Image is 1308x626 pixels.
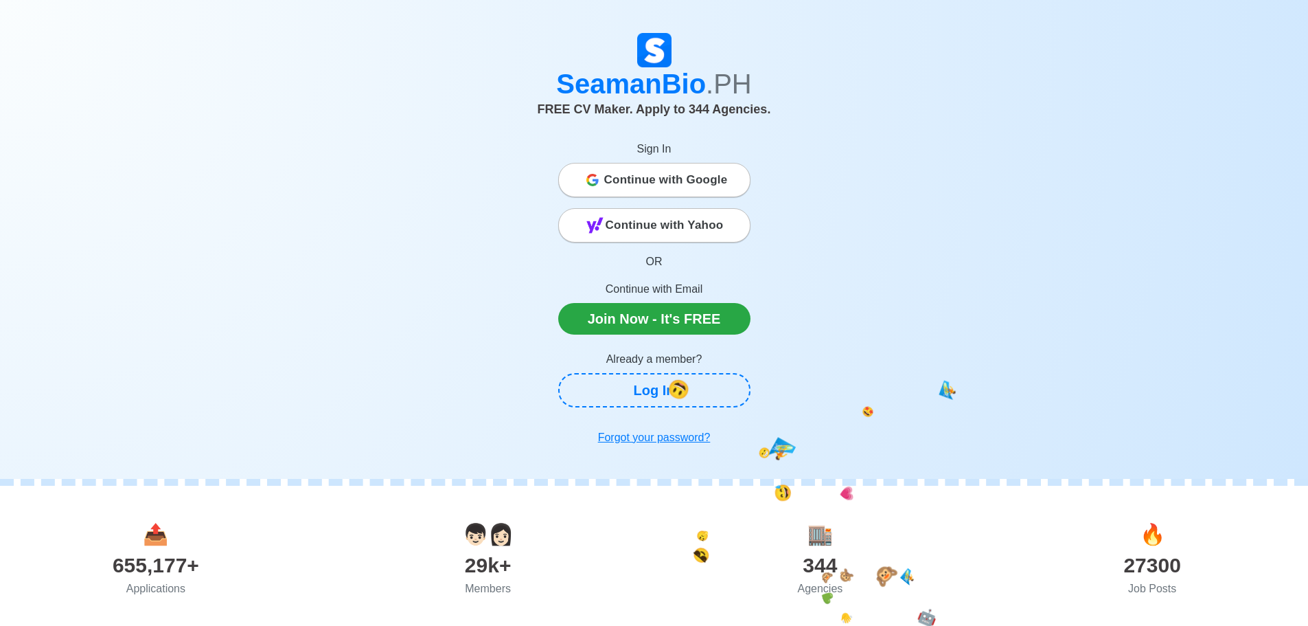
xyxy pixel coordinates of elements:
[696,527,710,544] span: Random emoji
[558,163,750,197] button: Continue with Google
[770,482,795,504] span: Random emoji
[1140,523,1165,546] span: jobs
[558,254,750,270] p: OR
[807,523,833,546] span: agencies
[858,403,876,421] span: Random emoji
[558,424,750,451] a: Forgot your password?
[688,542,714,569] span: Random emoji
[840,610,853,626] span: Random emoji
[558,373,750,407] a: Log In
[654,581,987,597] div: Agencies
[463,523,514,546] span: users
[538,102,771,116] span: FREE CV Maker. Apply to 344 Agencies.
[755,444,774,462] span: Random emoji
[867,557,904,593] span: Random emoji
[322,550,654,581] div: 29k+
[817,568,836,586] span: Random emoji
[273,67,1035,100] h1: SeamanBio
[558,281,750,298] p: Continue with Email
[322,581,654,597] div: Members
[706,69,752,99] span: .PH
[836,485,856,502] span: Random emoji
[558,141,750,157] p: Sign In
[765,433,799,469] span: Random emoji
[816,588,836,607] span: Random emoji
[898,566,919,588] span: Random emoji
[654,550,987,581] div: 344
[558,303,750,335] a: Join Now - It's FREE
[637,33,672,67] img: Logo
[143,523,168,546] span: applications
[663,372,696,406] span: Random emoji
[598,432,711,443] u: Forgot your password?
[834,564,858,588] span: Random emoji
[936,379,961,402] span: Random emoji
[606,212,724,239] span: Continue with Yahoo
[558,351,750,368] p: Already a member?
[558,208,750,243] button: Continue with Yahoo
[604,166,728,194] span: Continue with Google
